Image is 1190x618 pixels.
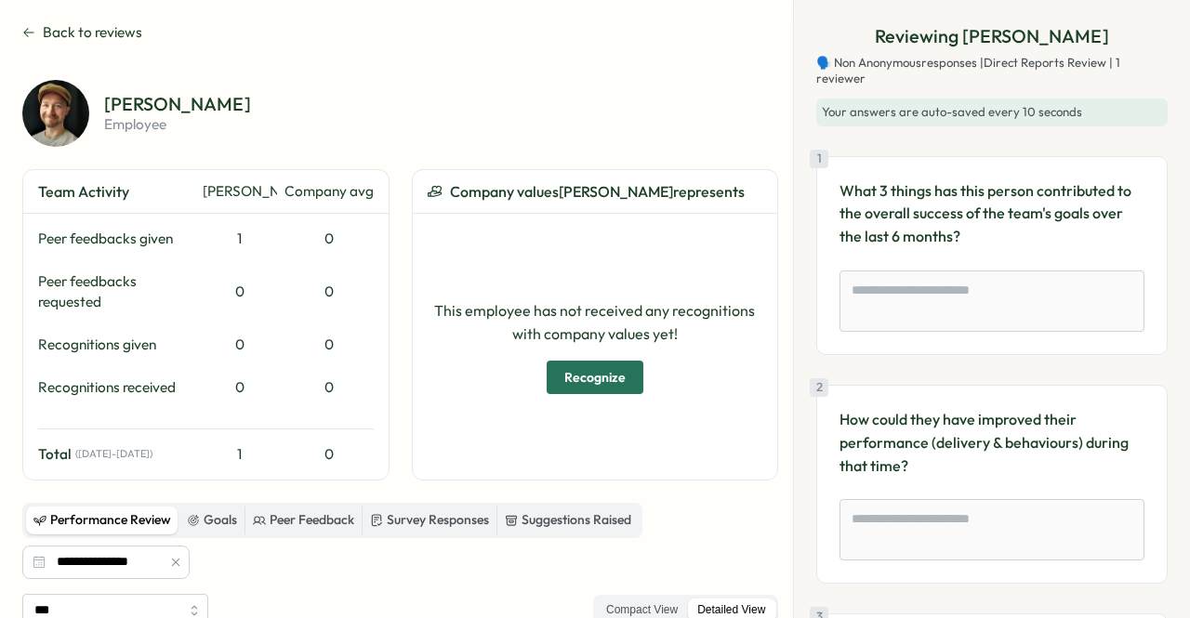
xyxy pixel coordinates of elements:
div: Survey Responses [370,510,489,531]
div: Peer Feedback [253,510,354,531]
div: Team Activity [38,180,195,204]
div: Peer feedbacks given [38,229,195,249]
span: 🗣️ Non Anonymous responses | Direct Reports Review | 1 reviewer [816,55,1168,87]
div: 1 [203,229,277,249]
button: Back to reviews [22,22,142,43]
p: Reviewing [PERSON_NAME] [875,22,1109,51]
p: This employee has not received any recognitions with company values yet! [428,299,763,346]
div: 1 [203,444,277,465]
div: Recognitions received [38,377,195,398]
div: 0 [203,282,277,302]
div: 0 [284,282,374,302]
span: Company values [PERSON_NAME] represents [450,180,745,204]
div: Company avg [284,181,374,202]
div: 0 [284,377,374,398]
div: 0 [284,335,374,355]
span: ( [DATE] - [DATE] ) [75,448,152,460]
div: 0 [284,229,374,249]
span: Total [38,444,72,465]
p: What 3 things has this person contributed to the overall success of the team's goals over the las... [840,179,1144,248]
div: Peer feedbacks requested [38,271,195,312]
div: 0 [203,377,277,398]
img: Arron Jennings [22,80,89,147]
button: Recognize [547,361,643,394]
span: Back to reviews [43,22,142,43]
div: 0 [203,335,277,355]
div: Recognitions given [38,335,195,355]
span: Your answers are auto-saved every 10 seconds [822,104,1082,119]
div: [PERSON_NAME] [203,181,277,202]
div: Suggestions Raised [505,510,631,531]
p: employee [104,117,251,131]
span: Recognize [564,362,626,393]
div: 2 [810,378,828,397]
div: Performance Review [33,510,171,531]
p: How could they have improved their performance (delivery & behaviours) during that time? [840,408,1144,477]
p: [PERSON_NAME] [104,95,251,113]
div: Goals [187,510,237,531]
div: 1 [810,150,828,168]
div: 0 [284,444,374,465]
